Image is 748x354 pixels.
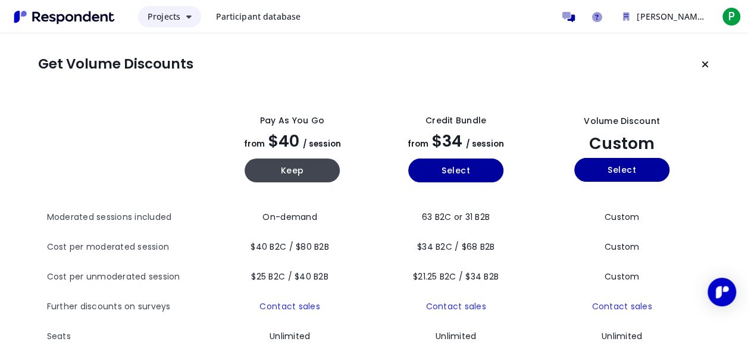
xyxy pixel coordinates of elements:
a: Contact sales [259,300,320,312]
button: Select yearly basic plan [408,159,503,182]
span: Custom [605,271,640,282]
th: Cost per unmoderated session [47,262,211,292]
span: $40 [268,130,299,152]
div: Credit Bundle [425,114,486,127]
button: Justus Liebig Universität Team [614,6,715,27]
th: Moderated sessions included [47,203,211,232]
span: Unlimited [270,330,310,342]
th: Further discounts on surveys [47,292,211,322]
img: Respondent [10,7,119,27]
span: Projects [148,11,180,22]
th: Seats [47,322,211,352]
button: P [719,6,743,27]
div: Pay as you go [260,114,324,127]
a: Contact sales [591,300,652,312]
span: Custom [605,241,640,253]
span: On-demand [262,211,317,223]
span: Unlimited [602,330,642,342]
span: from [244,138,265,150]
button: Projects [138,6,201,27]
span: Unlimited [436,330,476,342]
span: Custom [605,211,640,223]
div: Volume Discount [584,115,660,128]
th: Cost per moderated session [47,232,211,262]
span: Participant database [215,11,301,22]
span: $21.25 B2C / $34 B2B [413,271,499,282]
span: 63 B2C or 31 B2B [422,211,490,223]
span: / session [303,138,341,150]
button: Select yearly custom_static plan [574,158,669,182]
button: Keep current yearly payg plan [245,159,340,182]
span: / session [466,138,504,150]
span: $40 B2C / $80 B2B [251,241,328,253]
button: Keep current plan [693,52,717,76]
a: Message participants [556,5,580,29]
span: $34 B2C / $68 B2B [417,241,495,253]
span: from [408,138,428,150]
span: $34 [432,130,462,152]
span: Custom [589,132,655,154]
span: P [722,7,741,26]
div: Open Intercom Messenger [708,278,736,306]
a: Help and support [585,5,609,29]
a: Participant database [206,6,310,27]
span: $25 B2C / $40 B2B [251,271,328,282]
h1: Get Volume Discounts [38,56,193,73]
a: Contact sales [425,300,486,312]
